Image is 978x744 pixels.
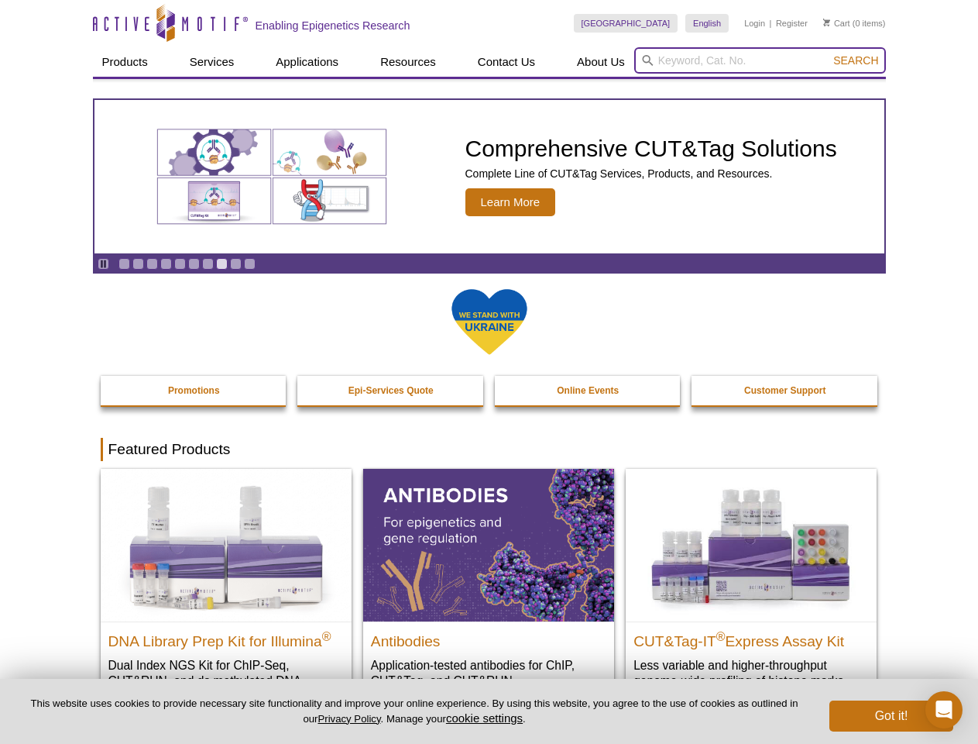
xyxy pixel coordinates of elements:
[118,258,130,270] a: Go to slide 1
[691,376,879,405] a: Customer Support
[465,167,837,181] p: Complete Line of CUT&Tag Services, Products, and Resources.
[244,258,256,270] a: Go to slide 10
[823,14,886,33] li: (0 items)
[266,47,348,77] a: Applications
[363,469,614,704] a: All Antibodies Antibodies Application-tested antibodies for ChIP, CUT&Tag, and CUT&RUN.
[322,629,331,642] sup: ®
[25,697,804,726] p: This website uses cookies to provide necessary site functionality and improve your online experie...
[156,128,388,226] img: Various genetic charts and diagrams.
[348,385,434,396] strong: Epi-Services Quote
[829,701,953,732] button: Got it!
[317,713,380,725] a: Privacy Policy
[626,469,877,704] a: CUT&Tag-IT® Express Assay Kit CUT&Tag-IT®Express Assay Kit Less variable and higher-throughput ge...
[202,258,214,270] a: Go to slide 7
[776,18,808,29] a: Register
[446,711,523,725] button: cookie settings
[101,438,878,461] h2: Featured Products
[363,469,614,621] img: All Antibodies
[568,47,634,77] a: About Us
[823,18,850,29] a: Cart
[633,657,869,689] p: Less variable and higher-throughput genome-wide profiling of histone marks​.
[465,188,556,216] span: Learn More
[256,19,410,33] h2: Enabling Epigenetics Research
[168,385,220,396] strong: Promotions
[925,691,963,728] div: Open Intercom Messenger
[371,47,445,77] a: Resources
[823,19,830,26] img: Your Cart
[108,626,344,649] h2: DNA Library Prep Kit for Illumina
[180,47,244,77] a: Services
[160,258,172,270] a: Go to slide 4
[297,376,485,405] a: Epi-Services Quote
[451,288,528,356] img: We Stand With Ukraine
[634,47,886,74] input: Keyword, Cat. No.
[101,469,352,621] img: DNA Library Prep Kit for Illumina
[216,258,228,270] a: Go to slide 8
[833,54,878,67] span: Search
[633,626,869,649] h2: CUT&Tag-IT Express Assay Kit
[744,18,765,29] a: Login
[188,258,200,270] a: Go to slide 6
[371,657,606,689] p: Application-tested antibodies for ChIP, CUT&Tag, and CUT&RUN.
[465,137,837,160] h2: Comprehensive CUT&Tag Solutions
[132,258,144,270] a: Go to slide 2
[495,376,682,405] a: Online Events
[574,14,678,33] a: [GEOGRAPHIC_DATA]
[101,469,352,719] a: DNA Library Prep Kit for Illumina DNA Library Prep Kit for Illumina® Dual Index NGS Kit for ChIP-...
[716,629,726,642] sup: ®
[626,469,877,621] img: CUT&Tag-IT® Express Assay Kit
[770,14,772,33] li: |
[108,657,344,704] p: Dual Index NGS Kit for ChIP-Seq, CUT&RUN, and ds methylated DNA assays.
[685,14,729,33] a: English
[94,100,884,253] article: Comprehensive CUT&Tag Solutions
[744,385,825,396] strong: Customer Support
[557,385,619,396] strong: Online Events
[230,258,242,270] a: Go to slide 9
[468,47,544,77] a: Contact Us
[98,258,109,270] a: Toggle autoplay
[146,258,158,270] a: Go to slide 3
[94,100,884,253] a: Various genetic charts and diagrams. Comprehensive CUT&Tag Solutions Complete Line of CUT&Tag Ser...
[174,258,186,270] a: Go to slide 5
[371,626,606,649] h2: Antibodies
[829,53,883,67] button: Search
[101,376,288,405] a: Promotions
[93,47,157,77] a: Products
